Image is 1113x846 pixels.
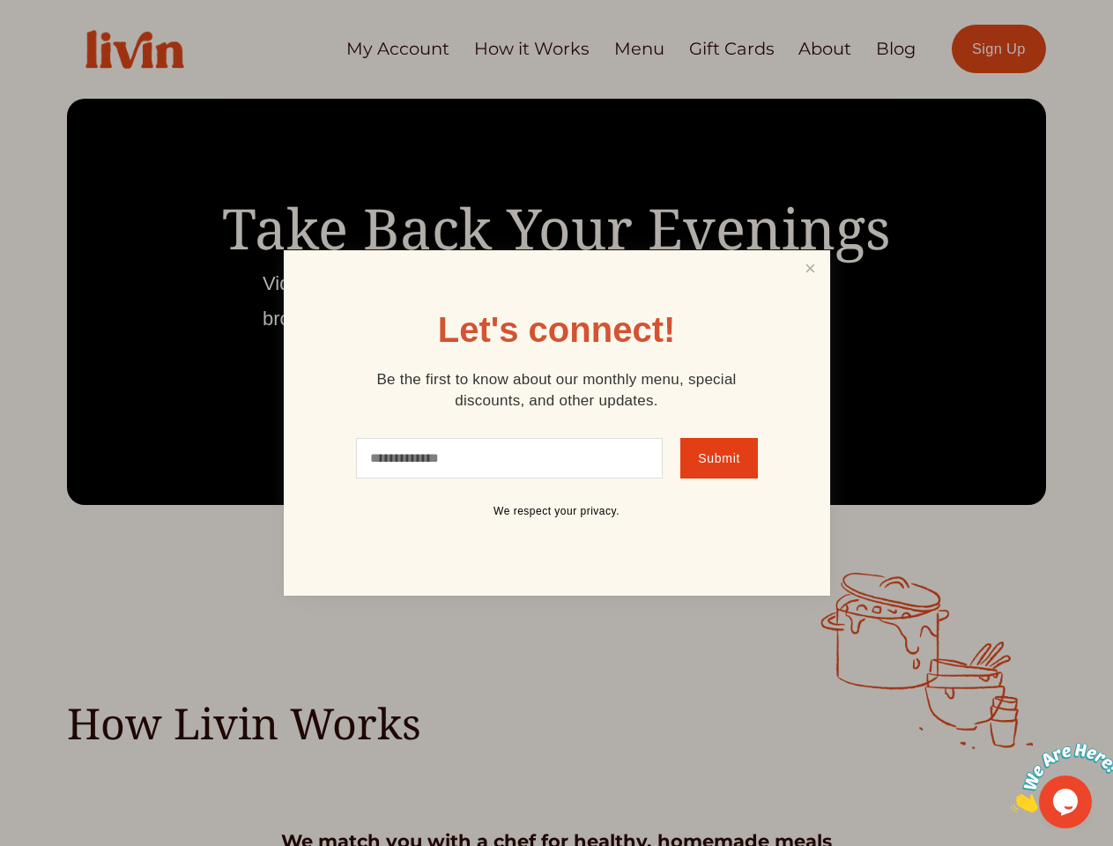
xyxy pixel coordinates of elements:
[1004,736,1113,820] iframe: chat widget
[7,7,116,77] img: Chat attention grabber
[793,253,827,286] a: Close
[345,505,768,519] p: We respect your privacy.
[438,312,676,347] h1: Let's connect!
[698,451,740,465] span: Submit
[345,369,768,412] p: Be the first to know about our monthly menu, special discounts, and other updates.
[680,438,757,479] button: Submit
